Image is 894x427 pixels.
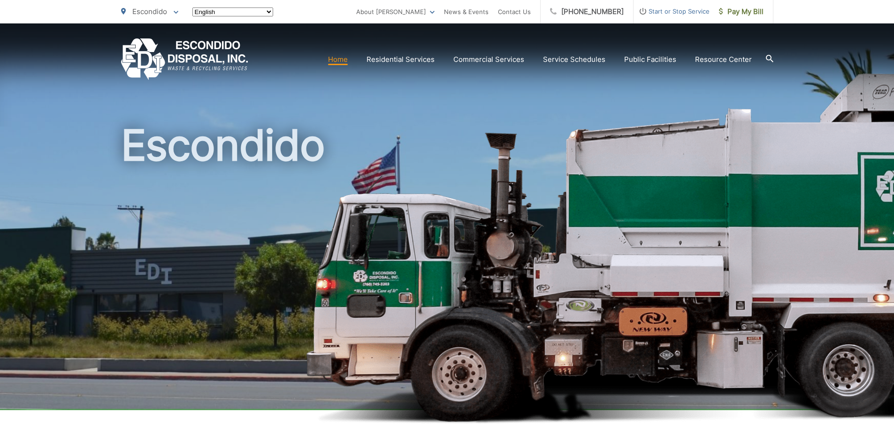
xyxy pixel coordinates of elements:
a: Commercial Services [453,54,524,65]
a: Resource Center [695,54,752,65]
select: Select a language [192,7,273,16]
a: EDCD logo. Return to the homepage. [121,38,248,80]
a: Service Schedules [543,54,605,65]
a: Contact Us [498,6,531,17]
h1: Escondido [121,122,773,419]
a: About [PERSON_NAME] [356,6,435,17]
span: Escondido [132,7,167,16]
a: News & Events [444,6,489,17]
a: Residential Services [367,54,435,65]
span: Pay My Bill [719,6,764,17]
a: Public Facilities [624,54,676,65]
a: Home [328,54,348,65]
